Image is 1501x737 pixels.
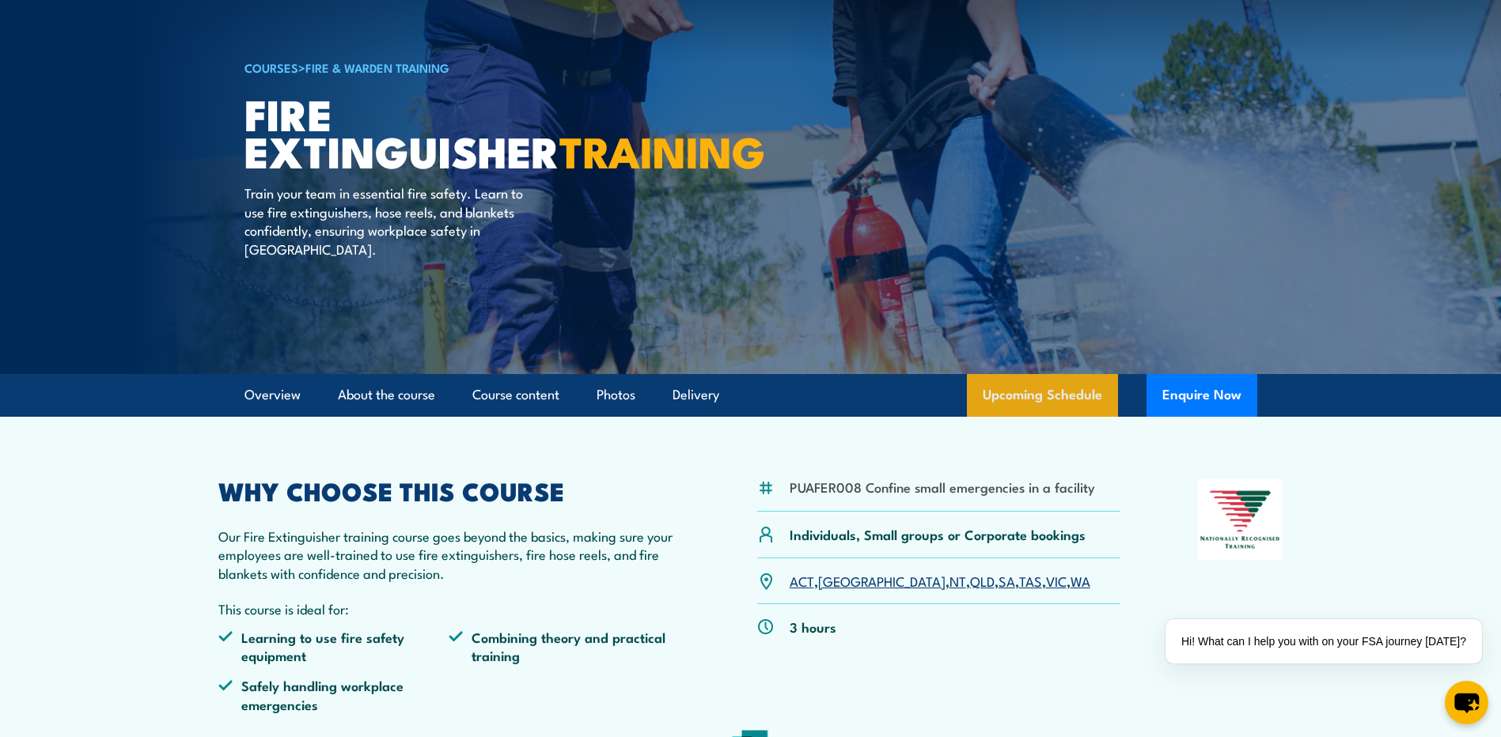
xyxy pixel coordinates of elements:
[790,618,836,636] p: 3 hours
[999,571,1015,590] a: SA
[472,374,559,416] a: Course content
[1071,571,1090,590] a: WA
[970,571,995,590] a: QLD
[218,479,680,501] h2: WHY CHOOSE THIS COURSE
[1198,479,1283,560] img: Nationally Recognised Training logo.
[244,58,635,77] h6: >
[244,374,301,416] a: Overview
[218,599,680,618] p: This course is ideal for:
[790,478,1095,496] li: PUAFER008 Confine small emergencies in a facility
[244,59,298,76] a: COURSES
[449,628,680,665] li: Combining theory and practical training
[305,59,449,76] a: Fire & Warden Training
[1019,571,1042,590] a: TAS
[1166,619,1482,663] div: Hi! What can I help you with on your FSA journey [DATE]?
[338,374,435,416] a: About the course
[949,571,966,590] a: NT
[559,117,765,183] strong: TRAINING
[1445,681,1488,724] button: chat-button
[1147,374,1257,417] button: Enquire Now
[673,374,719,416] a: Delivery
[818,571,946,590] a: [GEOGRAPHIC_DATA]
[244,183,533,258] p: Train your team in essential fire safety. Learn to use fire extinguishers, hose reels, and blanke...
[1046,571,1067,590] a: VIC
[597,374,635,416] a: Photos
[790,525,1086,543] p: Individuals, Small groups or Corporate bookings
[218,676,449,713] li: Safely handling workplace emergencies
[967,374,1118,417] a: Upcoming Schedule
[218,527,680,582] p: Our Fire Extinguisher training course goes beyond the basics, making sure your employees are well...
[244,95,635,168] h1: Fire Extinguisher
[218,628,449,665] li: Learning to use fire safety equipment
[790,571,814,590] a: ACT
[790,572,1090,590] p: , , , , , , ,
